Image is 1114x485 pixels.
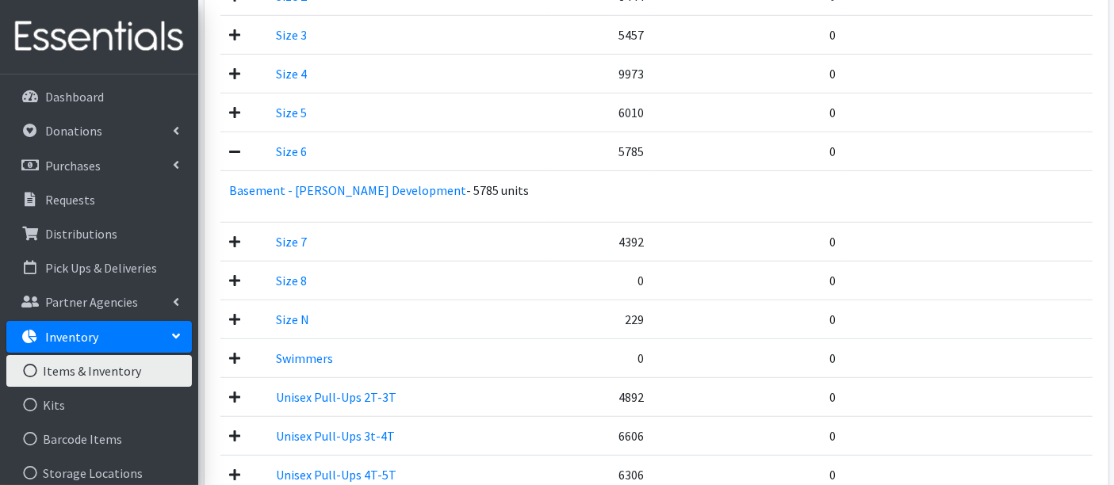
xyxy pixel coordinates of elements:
td: 229 [545,300,653,338]
a: Size 8 [276,273,307,288]
p: Distributions [45,226,117,242]
td: 0 [653,377,846,416]
td: 0 [653,54,846,93]
td: 0 [653,416,846,455]
p: Pick Ups & Deliveries [45,260,157,276]
td: 0 [653,15,846,54]
td: 6010 [545,93,653,132]
a: Inventory [6,321,192,353]
p: Purchases [45,158,101,174]
td: 4892 [545,377,653,416]
a: Distributions [6,218,192,250]
td: 0 [545,338,653,377]
a: Unisex Pull-Ups 4T-5T [276,467,396,483]
a: Size 5 [276,105,307,120]
p: Partner Agencies [45,294,138,310]
a: Purchases [6,150,192,181]
p: Inventory [45,329,98,345]
p: Dashboard [45,89,104,105]
td: 9973 [545,54,653,93]
td: 0 [653,132,846,170]
a: Pick Ups & Deliveries [6,252,192,284]
td: 0 [653,93,846,132]
a: Unisex Pull-Ups 2T-3T [276,389,396,405]
td: 0 [653,338,846,377]
a: Partner Agencies [6,286,192,318]
td: 6606 [545,416,653,455]
p: - 5785 units [220,171,1093,209]
td: 4392 [545,222,653,261]
a: Dashboard [6,81,192,113]
a: Swimmers [276,350,333,366]
a: Size 3 [276,27,307,43]
p: Requests [45,192,95,208]
a: Basement - [PERSON_NAME] Development [230,182,467,198]
td: 0 [653,222,846,261]
a: Barcode Items [6,423,192,455]
a: Donations [6,115,192,147]
td: 0 [653,300,846,338]
a: Size N [276,311,309,327]
a: Requests [6,184,192,216]
p: Donations [45,123,102,139]
a: Size 4 [276,66,307,82]
td: 0 [653,261,846,300]
a: Items & Inventory [6,355,192,387]
td: 5457 [545,15,653,54]
a: Size 7 [276,234,307,250]
img: HumanEssentials [6,10,192,63]
a: Kits [6,389,192,421]
td: 5785 [545,132,653,170]
td: 0 [545,261,653,300]
a: Unisex Pull-Ups 3t-4T [276,428,395,444]
a: Size 6 [276,143,307,159]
